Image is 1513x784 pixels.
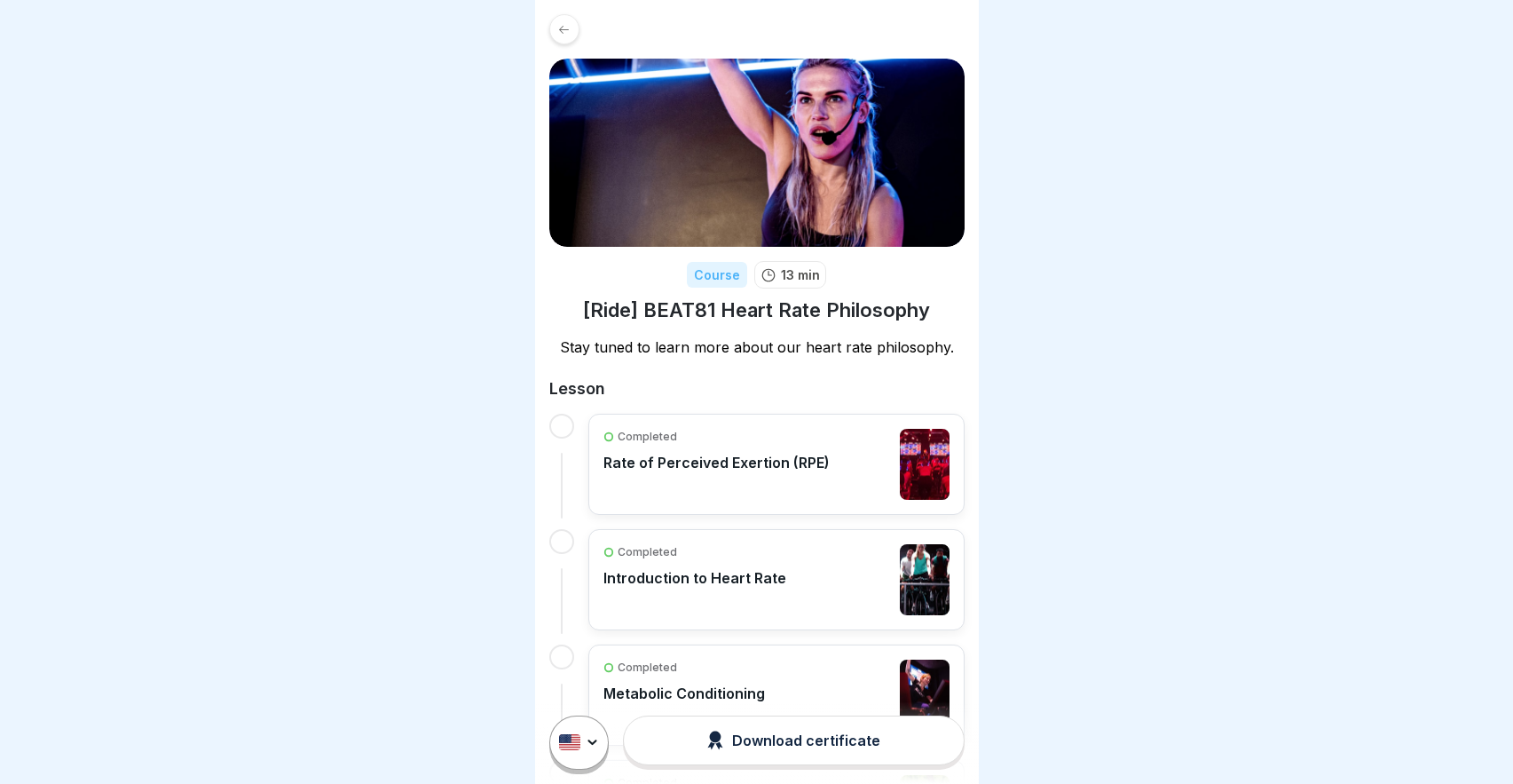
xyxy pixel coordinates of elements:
[900,660,950,731] img: cljrv5mu905cfeu01jiqkoftx.jpg
[603,660,950,731] a: CompletedMetabolic Conditioning
[549,59,965,247] img: k33e72e0r7uqsp17zoyd2qrn.png
[603,454,830,471] p: Rate of Perceived Exertion (RPE)
[603,429,950,500] a: CompletedRate of Perceived Exertion (RPE)
[623,716,964,765] button: Download certificate
[583,297,930,323] h1: [Ride] BEAT81 Heart Rate Philosophy
[549,337,965,357] p: Stay tuned to learn more about our heart rate philosophy.
[900,429,950,500] img: clxensmoy00003b70z252c1ti.jpg
[687,262,747,288] div: Course
[559,735,580,751] img: us.svg
[900,544,950,615] img: clxbxzj6d00003b7144s2xe2q.jpg
[618,544,677,560] p: Completed
[603,685,765,702] p: Metabolic Conditioning
[603,569,786,587] p: Introduction to Heart Rate
[618,429,677,445] p: Completed
[707,731,880,750] div: Download certificate
[549,378,965,400] h2: Lesson
[603,544,950,615] a: CompletedIntroduction to Heart Rate
[618,660,677,676] p: Completed
[781,265,820,284] p: 13 min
